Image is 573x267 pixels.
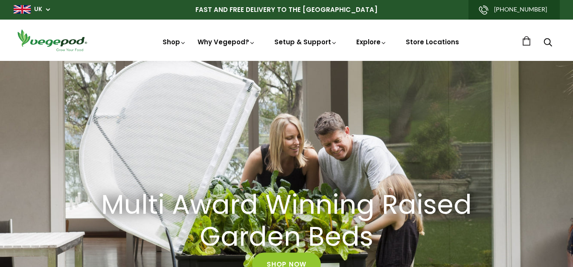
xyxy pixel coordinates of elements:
a: Store Locations [406,37,459,46]
a: Multi Award Winning Raised Garden Beds [84,189,489,253]
a: Shop [163,37,186,46]
img: Vegepod [14,28,90,52]
img: gb_large.png [14,5,31,14]
a: Why Vegepod? [198,37,256,46]
h2: Multi Award Winning Raised Garden Beds [95,189,479,253]
a: UK [34,5,42,14]
a: Explore [356,37,387,46]
a: Setup & Support [274,37,337,46]
a: Search [544,39,552,48]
